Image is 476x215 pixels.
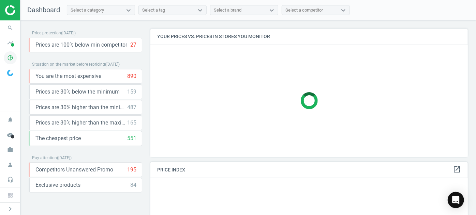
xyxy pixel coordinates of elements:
i: timeline [4,36,17,49]
i: headset_mic [4,173,17,186]
img: wGWNvw8QSZomAAAAABJRU5ErkJggg== [7,70,13,76]
div: Select a category [71,7,104,13]
span: Prices are 100% below min competitor [35,41,127,49]
i: person [4,158,17,171]
i: chevron_right [6,205,14,213]
i: work [4,143,17,156]
div: 487 [127,104,136,111]
div: Select a brand [214,7,241,13]
div: 890 [127,72,136,80]
h4: Price Index [150,162,468,178]
span: Prices are 30% higher than the minimum [35,104,127,111]
a: open_in_new [453,165,461,174]
span: Price protection [32,31,61,35]
i: search [4,21,17,34]
div: 159 [127,88,136,96]
span: ( [DATE] ) [105,62,120,67]
i: pie_chart_outlined [4,51,17,64]
div: 27 [130,41,136,49]
i: notifications [4,113,17,126]
span: Dashboard [27,6,60,14]
span: ( [DATE] ) [61,31,76,35]
span: Prices are 30% below the minimum [35,88,120,96]
div: 551 [127,135,136,142]
span: You are the most expensive [35,72,101,80]
div: 165 [127,119,136,127]
div: Select a competitor [285,7,323,13]
span: The cheapest price [35,135,81,142]
div: 84 [130,181,136,189]
span: ( [DATE] ) [57,155,72,160]
button: chevron_right [2,204,19,213]
h4: Your prices vs. prices in stores you monitor [150,29,468,45]
i: cloud_done [4,128,17,141]
div: Open Intercom Messenger [448,192,464,208]
div: 195 [127,166,136,173]
span: Prices are 30% higher than the maximal [35,119,127,127]
span: Exclusive products [35,181,80,189]
span: Situation on the market before repricing [32,62,105,67]
span: Pay attention [32,155,57,160]
span: Competitors Unanswered Promo [35,166,113,173]
div: Select a tag [142,7,165,13]
img: ajHJNr6hYgQAAAAASUVORK5CYII= [5,5,54,15]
